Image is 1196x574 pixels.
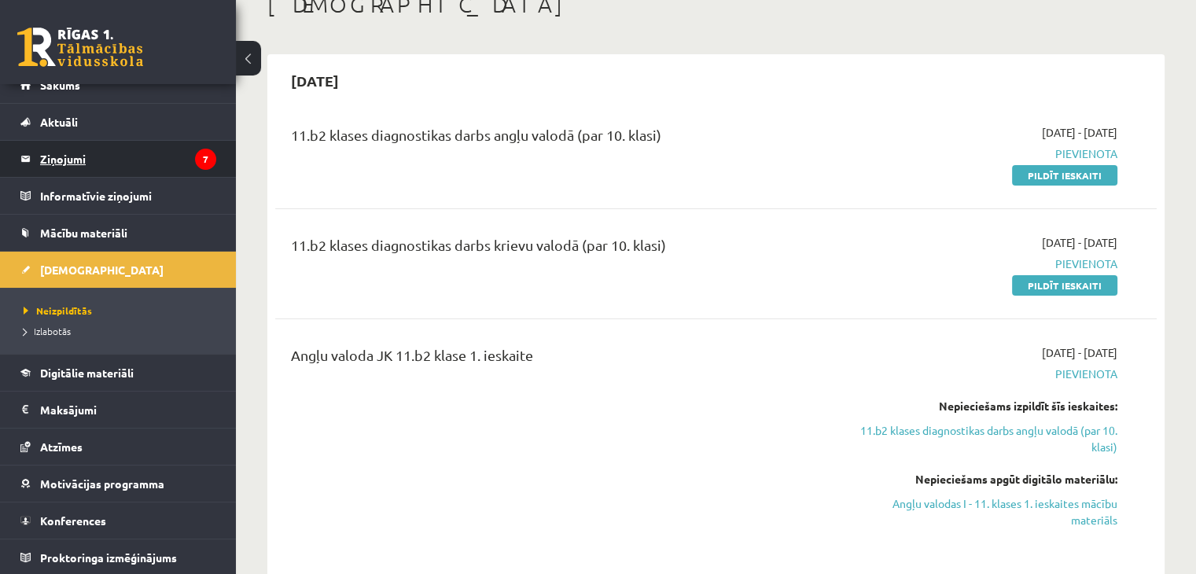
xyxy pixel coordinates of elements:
[858,398,1117,414] div: Nepieciešams izpildīt šīs ieskaites:
[40,440,83,454] span: Atzīmes
[1042,124,1117,141] span: [DATE] - [DATE]
[20,252,216,288] a: [DEMOGRAPHIC_DATA]
[40,178,216,214] legend: Informatīvie ziņojumi
[20,502,216,539] a: Konferences
[1012,165,1117,186] a: Pildīt ieskaiti
[20,104,216,140] a: Aktuāli
[20,141,216,177] a: Ziņojumi7
[24,304,92,317] span: Neizpildītās
[20,215,216,251] a: Mācību materiāli
[275,62,355,99] h2: [DATE]
[40,366,134,380] span: Digitālie materiāli
[291,344,834,373] div: Angļu valoda JK 11.b2 klase 1. ieskaite
[20,67,216,103] a: Sākums
[20,429,216,465] a: Atzīmes
[858,256,1117,272] span: Pievienota
[40,226,127,240] span: Mācību materiāli
[17,28,143,67] a: Rīgas 1. Tālmācības vidusskola
[40,141,216,177] legend: Ziņojumi
[1012,275,1117,296] a: Pildīt ieskaiti
[20,355,216,391] a: Digitālie materiāli
[40,263,164,277] span: [DEMOGRAPHIC_DATA]
[195,149,216,170] i: 7
[858,422,1117,455] a: 11.b2 klases diagnostikas darbs angļu valodā (par 10. klasi)
[40,115,78,129] span: Aktuāli
[858,366,1117,382] span: Pievienota
[40,550,177,565] span: Proktoringa izmēģinājums
[858,145,1117,162] span: Pievienota
[40,476,164,491] span: Motivācijas programma
[24,304,220,318] a: Neizpildītās
[20,465,216,502] a: Motivācijas programma
[20,178,216,214] a: Informatīvie ziņojumi
[291,124,834,153] div: 11.b2 klases diagnostikas darbs angļu valodā (par 10. klasi)
[1042,234,1117,251] span: [DATE] - [DATE]
[40,513,106,528] span: Konferences
[40,392,216,428] legend: Maksājumi
[40,78,80,92] span: Sākums
[858,471,1117,488] div: Nepieciešams apgūt digitālo materiālu:
[20,392,216,428] a: Maksājumi
[1042,344,1117,361] span: [DATE] - [DATE]
[24,325,71,337] span: Izlabotās
[291,234,834,263] div: 11.b2 klases diagnostikas darbs krievu valodā (par 10. klasi)
[24,324,220,338] a: Izlabotās
[858,495,1117,528] a: Angļu valodas I - 11. klases 1. ieskaites mācību materiāls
